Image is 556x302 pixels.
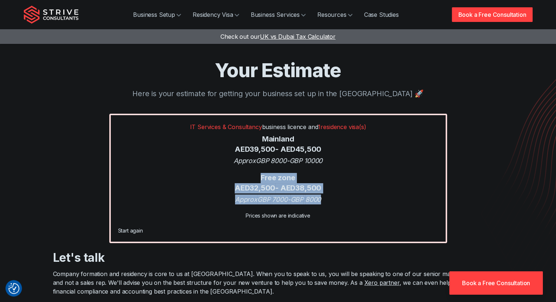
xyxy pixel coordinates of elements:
[245,7,311,22] a: Business Services
[452,7,532,22] a: Book a Free Consultation
[24,5,79,24] img: Strive Consultants
[127,7,187,22] a: Business Setup
[118,173,438,193] div: Free zone AED 32,500 - AED 38,500
[449,271,543,295] a: Book a Free Consultation
[364,279,399,286] a: Xero partner
[8,283,19,294] img: Revisit consent button
[118,134,438,154] div: Mainland AED 39,500 - AED 45,500
[311,7,358,22] a: Resources
[24,88,533,99] p: Here is your estimate for getting your business set up in the [GEOGRAPHIC_DATA] 🚀
[118,212,438,219] div: Prices shown are indicative
[118,122,438,131] p: business licence and
[118,156,438,166] div: Approx GBP 8000 - GBP 10000
[118,227,143,234] a: Start again
[118,195,438,204] div: Approx GBP 7000 - GBP 8000
[187,7,245,22] a: Residency Visa
[260,33,336,40] span: UK vs Dubai Tax Calculator
[53,269,503,296] p: Company formation and residency is core to us at [GEOGRAPHIC_DATA]. When you to speak to us, you ...
[220,33,336,40] a: Check out ourUK vs Dubai Tax Calculator
[190,123,262,131] span: IT Services & Consultancy
[24,58,533,82] h1: Your Estimate
[53,250,503,265] h3: Let's talk
[8,283,19,294] button: Consent Preferences
[318,123,366,131] span: 1 residence visa(s)
[358,7,405,22] a: Case Studies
